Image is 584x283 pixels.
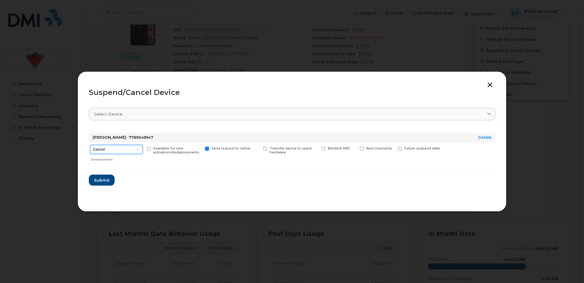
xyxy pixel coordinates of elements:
[94,111,123,117] span: Select device
[129,135,153,140] span: 7789548947
[211,146,251,150] span: Send request to carrier
[478,135,491,140] a: Delete
[89,89,495,96] div: Suspend/Cancel Device
[139,147,142,150] input: Available for new activations/redeployments
[256,147,259,150] input: Transfer device to spare hardware
[366,146,392,150] span: New Username
[198,147,201,150] input: Send request to carrier
[404,146,440,150] span: Future suspend date
[89,175,115,186] button: Submit
[314,147,317,150] input: Blacklist IMEI
[352,147,355,150] input: New Username
[91,155,143,162] div: Choose action
[94,177,109,183] span: Submit
[89,108,495,120] a: Select device
[328,146,350,150] span: Blacklist IMEI
[391,147,394,150] input: Future suspend date
[153,146,199,154] span: Available for new activations/redeployments
[270,146,312,154] span: Transfer device to spare hardware
[93,135,126,140] strong: [PERSON_NAME]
